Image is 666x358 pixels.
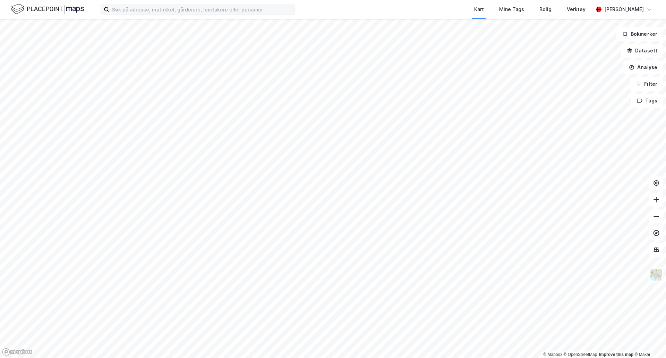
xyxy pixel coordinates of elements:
[604,5,644,14] div: [PERSON_NAME]
[630,77,663,91] button: Filter
[539,5,552,14] div: Bolig
[631,94,663,108] button: Tags
[616,27,663,41] button: Bokmerker
[650,268,663,281] img: Z
[599,352,633,357] a: Improve this map
[567,5,586,14] div: Verktøy
[623,60,663,74] button: Analyse
[631,325,666,358] div: Kontrollprogram for chat
[474,5,484,14] div: Kart
[2,348,33,356] a: Mapbox homepage
[621,44,663,58] button: Datasett
[543,352,562,357] a: Mapbox
[11,3,84,15] img: logo.f888ab2527a4732fd821a326f86c7f29.svg
[564,352,597,357] a: OpenStreetMap
[631,325,666,358] iframe: Chat Widget
[109,4,294,15] input: Søk på adresse, matrikkel, gårdeiere, leietakere eller personer
[499,5,524,14] div: Mine Tags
